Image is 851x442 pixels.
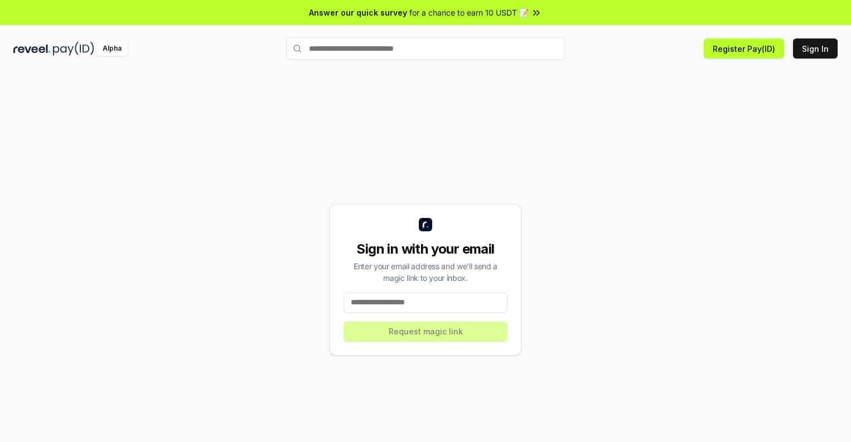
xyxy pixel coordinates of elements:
span: Answer our quick survey [309,7,407,18]
button: Sign In [793,38,838,59]
div: Sign in with your email [344,240,507,258]
img: logo_small [419,218,432,231]
div: Alpha [96,42,128,56]
div: Enter your email address and we’ll send a magic link to your inbox. [344,260,507,284]
img: pay_id [53,42,94,56]
span: for a chance to earn 10 USDT 📝 [409,7,529,18]
button: Register Pay(ID) [704,38,784,59]
img: reveel_dark [13,42,51,56]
